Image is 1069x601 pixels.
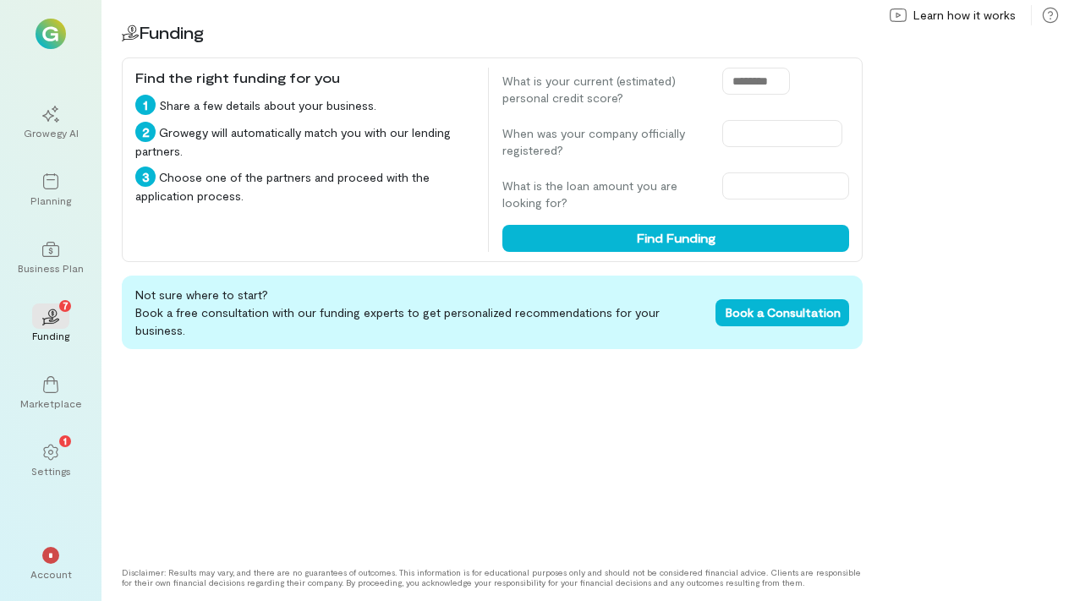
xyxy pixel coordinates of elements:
[502,178,705,211] label: What is the loan amount you are looking for?
[122,567,863,587] div: Disclaimer: Results may vary, and there are no guarantees of outcomes. This information is for ed...
[139,22,204,42] span: Funding
[135,167,474,205] div: Choose one of the partners and proceed with the application process.
[20,92,81,153] a: Growegy AI
[502,125,705,159] label: When was your company officially registered?
[122,276,863,349] div: Not sure where to start? Book a free consultation with our funding experts to get personalized re...
[502,225,849,252] button: Find Funding
[20,533,81,594] div: *Account
[502,73,705,107] label: What is your current (estimated) personal credit score?
[30,567,72,581] div: Account
[913,7,1016,24] span: Learn how it works
[20,160,81,221] a: Planning
[20,295,81,356] a: Funding
[135,167,156,187] div: 3
[32,329,69,342] div: Funding
[726,305,841,320] span: Book a Consultation
[31,464,71,478] div: Settings
[20,363,81,423] a: Marketplace
[135,122,156,142] div: 2
[20,227,81,288] a: Business Plan
[24,126,79,139] div: Growegy AI
[63,433,67,448] span: 1
[135,122,474,160] div: Growegy will automatically match you with our lending partners.
[20,396,82,410] div: Marketplace
[715,299,849,326] button: Book a Consultation
[135,68,474,88] div: Find the right funding for you
[20,430,81,491] a: Settings
[135,95,474,115] div: Share a few details about your business.
[63,298,69,313] span: 7
[135,95,156,115] div: 1
[30,194,71,207] div: Planning
[18,261,84,275] div: Business Plan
